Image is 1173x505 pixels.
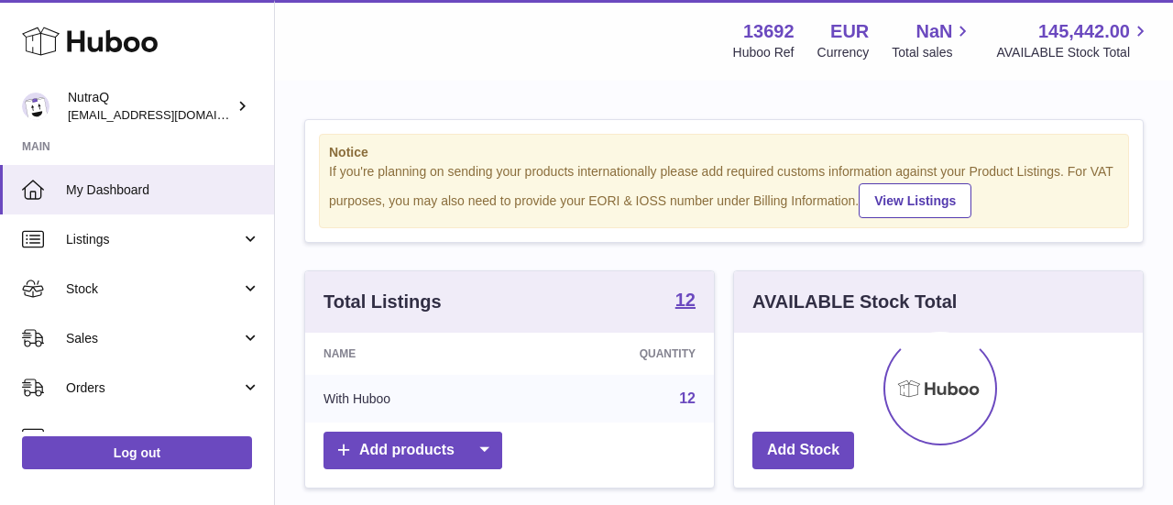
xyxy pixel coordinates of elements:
[915,19,952,44] span: NaN
[521,333,714,375] th: Quantity
[733,44,795,61] div: Huboo Ref
[305,333,521,375] th: Name
[22,436,252,469] a: Log out
[892,19,973,61] a: NaN Total sales
[66,231,241,248] span: Listings
[66,181,260,199] span: My Dashboard
[68,89,233,124] div: NutraQ
[323,290,442,314] h3: Total Listings
[66,379,241,397] span: Orders
[1038,19,1130,44] span: 145,442.00
[66,429,260,446] span: Usage
[68,107,269,122] span: [EMAIL_ADDRESS][DOMAIN_NAME]
[675,291,696,309] strong: 12
[329,144,1119,161] strong: Notice
[22,93,49,120] img: internalAdmin-13692@internal.huboo.com
[830,19,869,44] strong: EUR
[305,375,521,423] td: With Huboo
[892,44,973,61] span: Total sales
[996,44,1151,61] span: AVAILABLE Stock Total
[679,390,696,406] a: 12
[329,163,1119,218] div: If you're planning on sending your products internationally please add required customs informati...
[66,280,241,298] span: Stock
[675,291,696,313] a: 12
[817,44,870,61] div: Currency
[743,19,795,44] strong: 13692
[752,432,854,469] a: Add Stock
[66,330,241,347] span: Sales
[859,183,971,218] a: View Listings
[996,19,1151,61] a: 145,442.00 AVAILABLE Stock Total
[323,432,502,469] a: Add products
[752,290,957,314] h3: AVAILABLE Stock Total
